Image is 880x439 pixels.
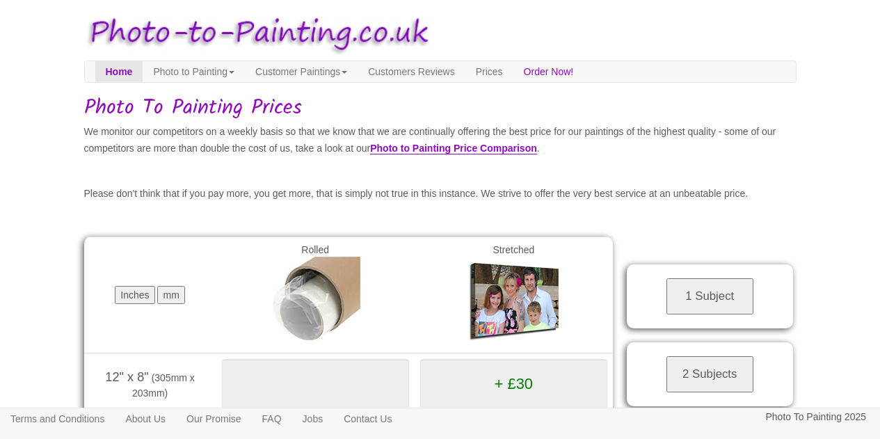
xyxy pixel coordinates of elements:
button: mm [157,286,184,304]
p: Photo To Painting 2025 [765,408,866,426]
a: About Us [115,408,176,429]
td: Rolled [216,237,415,353]
a: Customer Paintings [245,61,358,82]
a: Order Now! [513,61,584,82]
a: Contact Us [333,408,402,429]
img: Photo to Painting [77,7,433,61]
h1: Photo To Painting Prices [84,97,797,120]
img: Gallery Wrap [468,257,559,347]
p: Please don't think that if you pay more, you get more, that is simply not true in this instance. ... [84,185,797,202]
a: Prices [465,61,513,82]
a: FAQ [252,408,292,429]
button: 1 Subject [666,278,753,314]
img: Rolled [270,257,360,347]
span: (305mm x 203mm) [132,372,195,399]
a: Photo to Painting Price Comparison [370,143,537,154]
a: Home [95,61,143,82]
button: Inches [115,286,154,304]
a: Photo to Painting [143,61,245,82]
a: Our Promise [176,408,252,429]
p: We monitor our competitors on a weekly basis so that we know that we are continually offering the... [84,123,797,157]
button: 2 Subjects [666,356,753,392]
a: Customers Reviews [358,61,465,82]
a: Jobs [292,408,334,429]
span: 12" x 8" [105,370,148,384]
td: Stretched [415,237,613,353]
span: + £30 [495,375,533,392]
